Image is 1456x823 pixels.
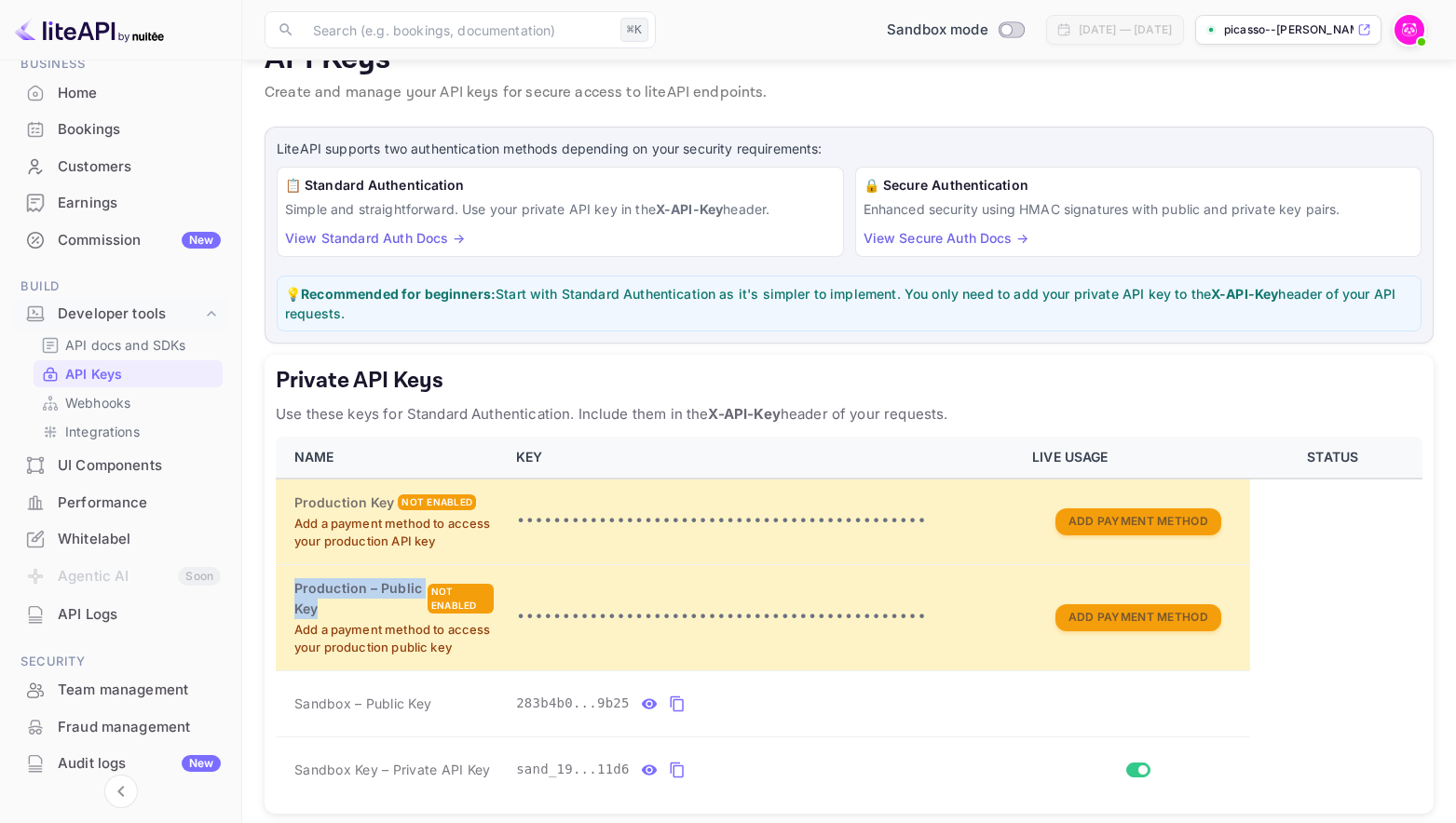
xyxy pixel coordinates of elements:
div: Home [58,83,221,104]
p: ••••••••••••••••••••••••••••••••••••••••••••• [516,606,1010,628]
div: Fraud management [58,717,221,738]
p: Use these keys for Standard Authentication. Include them in the header of your requests. [276,403,1422,425]
span: Build [11,277,230,297]
span: Sandbox – Public Key [294,694,431,713]
div: Home [11,75,230,112]
div: Performance [11,485,230,521]
p: API docs and SDKs [65,335,186,355]
p: ••••••••••••••••••••••••••••••••••••••••••••• [516,510,1010,533]
p: Create and manage your API keys for secure access to liteAPI endpoints. [265,82,1434,104]
div: Customers [11,149,230,185]
strong: X-API-Key [656,201,723,217]
div: New [182,232,221,249]
div: API Logs [58,604,221,626]
p: API Keys [265,41,1434,78]
table: private api keys table [276,437,1422,803]
div: [DATE] — [DATE] [1079,21,1172,38]
a: Audit logsNew [11,746,230,780]
div: Performance [58,492,221,514]
div: Audit logs [58,753,221,775]
a: Webhooks [41,393,215,412]
a: Customers [11,149,230,183]
a: Whitelabel [11,521,230,556]
p: 💡 Start with Standard Authentication as it's simpler to implement. You only need to add your priv... [285,284,1413,323]
p: picasso--[PERSON_NAME]--6gix... [1224,21,1354,38]
strong: X-API-Key [708,405,780,423]
a: API Logs [11,597,230,631]
a: Performance [11,485,230,519]
div: Integrations [34,418,223,445]
button: Add Payment Method [1055,508,1221,535]
th: NAME [276,437,505,479]
input: Search (e.g. bookings, documentation) [302,11,613,48]
button: Collapse navigation [104,775,138,808]
span: Sandbox Key – Private API Key [294,762,490,777]
div: CommissionNew [11,223,230,259]
h6: 📋 Standard Authentication [285,175,836,196]
a: Fraud management [11,709,230,744]
div: Earnings [58,193,221,214]
span: Business [11,54,230,74]
a: UI Components [11,448,230,482]
a: Team management [11,672,230,707]
div: Team management [58,680,221,701]
a: Integrations [41,422,215,441]
a: Bookings [11,112,230,146]
div: API Logs [11,597,230,633]
a: API docs and SDKs [41,335,215,355]
p: Simple and straightforward. Use your private API key in the header. [285,199,836,219]
div: Fraud management [11,709,230,746]
span: sand_19...11d6 [516,760,630,779]
strong: X-API-Key [1211,286,1278,302]
div: Commission [58,230,221,251]
div: API Keys [34,360,223,387]
p: Integrations [65,422,140,441]
a: Add Payment Method [1055,512,1221,528]
div: UI Components [58,455,221,477]
div: Audit logsNew [11,746,230,782]
img: LiteAPI logo [15,15,164,45]
div: Whitelabel [11,521,230,558]
a: Home [11,75,230,110]
th: LIVE USAGE [1021,437,1250,479]
h5: Private API Keys [276,366,1422,396]
p: Enhanced security using HMAC signatures with public and private key pairs. [864,199,1414,219]
span: 283b4b0...9b25 [516,694,630,713]
div: Earnings [11,185,230,222]
button: Add Payment Method [1055,604,1221,631]
div: ⌘K [620,18,648,42]
p: Add a payment method to access your production API key [294,515,494,551]
div: UI Components [11,448,230,484]
a: API Keys [41,364,215,384]
div: Whitelabel [58,529,221,550]
p: LiteAPI supports two authentication methods depending on your security requirements: [277,139,1422,159]
p: Add a payment method to access your production public key [294,621,494,657]
div: Bookings [58,119,221,141]
h6: Production Key [294,492,394,513]
div: Bookings [11,112,230,148]
a: Earnings [11,185,230,220]
div: Customers [58,156,221,178]
th: KEY [505,437,1021,479]
p: API Keys [65,364,122,384]
a: CommissionNew [11,223,230,257]
span: Security [11,652,230,672]
a: Add Payment Method [1055,608,1221,624]
span: Sandbox mode [887,20,988,41]
h6: Production – Public Key [294,578,424,619]
div: API docs and SDKs [34,331,223,358]
div: Not enabled [398,494,476,510]
img: Picasso “Picasso” [1395,15,1424,45]
div: Developer tools [58,304,202,325]
div: Webhooks [34,389,223,416]
p: Webhooks [65,393,130,412]
a: View Standard Auth Docs → [285,230,465,246]
strong: Recommended for beginners: [301,286,496,302]
div: Developer tools [11,298,230,331]
div: Switch to Production mode [879,20,1031,41]
div: New [182,755,221,772]
h6: 🔒 Secure Authentication [864,175,1414,196]
th: STATUS [1250,437,1422,479]
div: Not enabled [428,584,494,614]
a: View Secure Auth Docs → [864,230,1028,246]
